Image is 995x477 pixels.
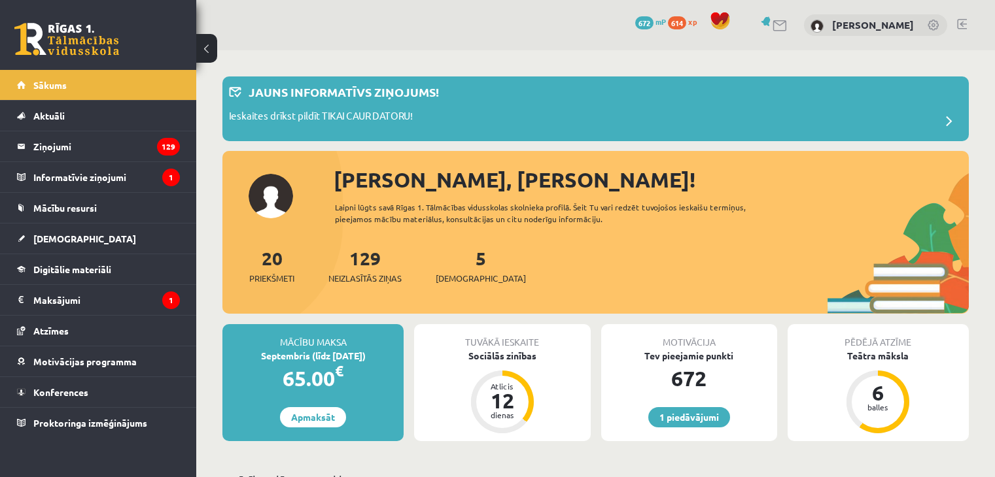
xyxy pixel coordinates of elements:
[33,202,97,214] span: Mācību resursi
[249,83,439,101] p: Jauns informatīvs ziņojums!
[222,349,404,363] div: Septembris (līdz [DATE])
[33,110,65,122] span: Aktuāli
[635,16,654,29] span: 672
[33,263,111,275] span: Digitālie materiāli
[33,417,147,429] span: Proktoringa izmēģinājums
[222,363,404,394] div: 65.00
[157,138,180,156] i: 129
[601,349,777,363] div: Tev pieejamie punkti
[483,382,522,390] div: Atlicis
[17,316,180,346] a: Atzīmes
[414,349,590,363] div: Sociālās zinības
[335,201,783,225] div: Laipni lūgts savā Rīgas 1. Tālmācības vidusskolas skolnieka profilā. Šeit Tu vari redzēt tuvojošo...
[229,108,413,127] p: Ieskaites drīkst pildīt TIKAI CAUR DATORU!
[17,254,180,284] a: Digitālie materiāli
[436,246,526,285] a: 5[DEMOGRAPHIC_DATA]
[33,79,67,91] span: Sākums
[280,407,346,427] a: Apmaksāt
[33,386,88,398] span: Konferences
[788,349,969,435] a: Teātra māksla 6 balles
[601,324,777,349] div: Motivācija
[162,291,180,309] i: 1
[17,162,180,192] a: Informatīvie ziņojumi1
[635,16,666,27] a: 672 mP
[17,131,180,161] a: Ziņojumi129
[832,18,914,31] a: [PERSON_NAME]
[17,346,180,376] a: Motivācijas programma
[414,324,590,349] div: Tuvākā ieskaite
[788,324,969,349] div: Pēdējā atzīme
[33,162,180,192] legend: Informatīvie ziņojumi
[688,16,697,27] span: xp
[249,246,294,285] a: 20Priekšmeti
[328,246,402,285] a: 129Neizlasītās ziņas
[668,16,703,27] a: 614 xp
[17,285,180,315] a: Maksājumi1
[14,23,119,56] a: Rīgas 1. Tālmācības vidusskola
[17,377,180,407] a: Konferences
[33,325,69,337] span: Atzīmes
[222,324,404,349] div: Mācību maksa
[33,233,136,244] span: [DEMOGRAPHIC_DATA]
[33,131,180,161] legend: Ziņojumi
[414,349,590,435] a: Sociālās zinības Atlicis 12 dienas
[655,16,666,27] span: mP
[17,223,180,254] a: [DEMOGRAPHIC_DATA]
[648,407,730,427] a: 1 piedāvājumi
[162,169,180,186] i: 1
[33,285,180,315] legend: Maksājumi
[334,164,969,195] div: [PERSON_NAME], [PERSON_NAME]!
[33,355,137,367] span: Motivācijas programma
[17,101,180,131] a: Aktuāli
[601,363,777,394] div: 672
[668,16,686,29] span: 614
[17,70,180,100] a: Sākums
[483,390,522,411] div: 12
[249,272,294,285] span: Priekšmeti
[858,403,898,411] div: balles
[328,272,402,285] span: Neizlasītās ziņas
[436,272,526,285] span: [DEMOGRAPHIC_DATA]
[17,408,180,438] a: Proktoringa izmēģinājums
[229,83,962,135] a: Jauns informatīvs ziņojums! Ieskaites drīkst pildīt TIKAI CAUR DATORU!
[811,20,824,33] img: Jana Anna Kārkliņa
[335,361,343,380] span: €
[858,382,898,403] div: 6
[17,193,180,223] a: Mācību resursi
[788,349,969,363] div: Teātra māksla
[483,411,522,419] div: dienas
